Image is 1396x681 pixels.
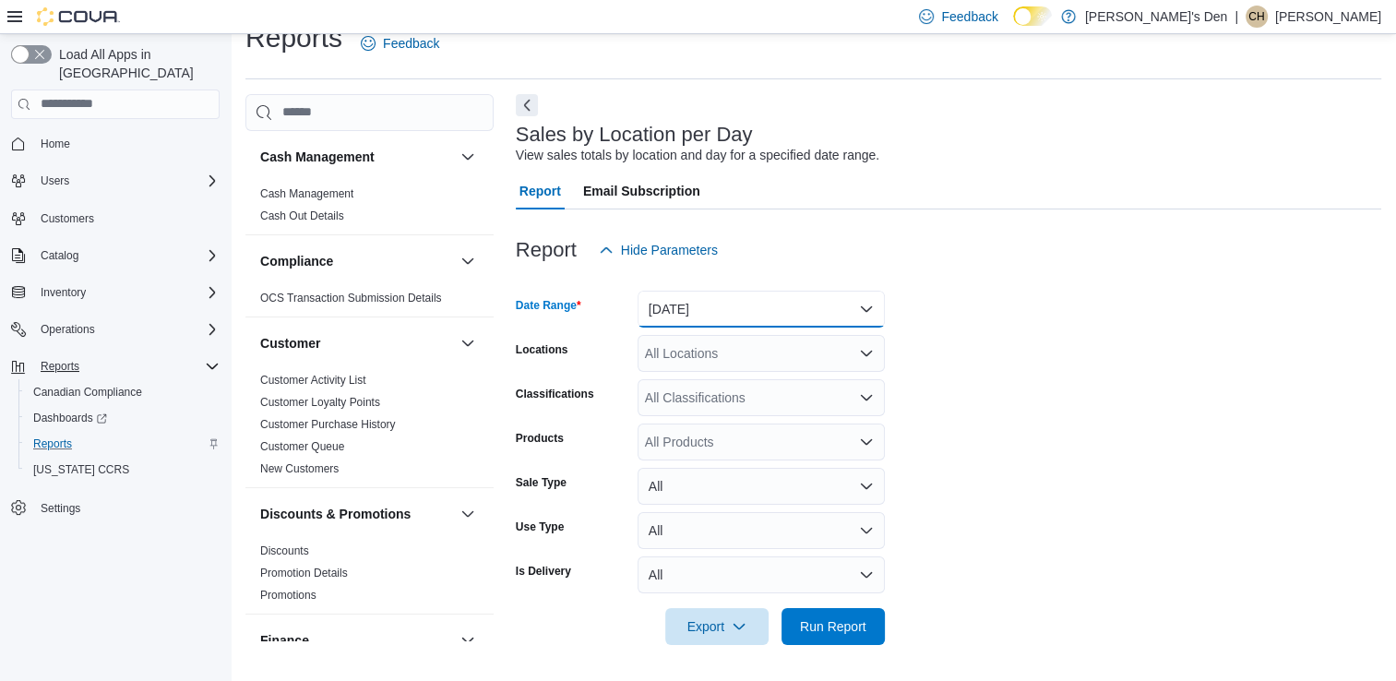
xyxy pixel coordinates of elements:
button: Cash Management [457,146,479,168]
h3: Discounts & Promotions [260,505,411,523]
span: Settings [41,501,80,516]
span: Canadian Compliance [33,385,142,400]
a: [US_STATE] CCRS [26,459,137,481]
span: Customer Queue [260,439,344,454]
a: Customer Activity List [260,374,366,387]
span: Operations [41,322,95,337]
span: Promotions [260,588,316,603]
a: Cash Management [260,187,353,200]
div: Compliance [245,287,494,317]
button: Discounts & Promotions [260,505,453,523]
span: Canadian Compliance [26,381,220,403]
button: Home [4,130,227,157]
label: Date Range [516,298,581,313]
button: Finance [260,631,453,650]
h3: Customer [260,334,320,352]
a: OCS Transaction Submission Details [260,292,442,305]
button: [DATE] [638,291,885,328]
span: Load All Apps in [GEOGRAPHIC_DATA] [52,45,220,82]
p: [PERSON_NAME] [1275,6,1381,28]
label: Products [516,431,564,446]
button: Operations [33,318,102,340]
p: | [1235,6,1238,28]
a: Customer Queue [260,440,344,453]
span: Dashboards [33,411,107,425]
span: Reports [26,433,220,455]
a: Customers [33,208,101,230]
a: Settings [33,497,88,520]
span: New Customers [260,461,339,476]
button: Reports [18,431,227,457]
span: Cash Management [260,186,353,201]
span: Cash Out Details [260,209,344,223]
button: Reports [4,353,227,379]
nav: Complex example [11,123,220,569]
a: Dashboards [26,407,114,429]
button: Hide Parameters [591,232,725,269]
div: View sales totals by location and day for a specified date range. [516,146,879,165]
span: Home [41,137,70,151]
label: Is Delivery [516,564,571,579]
span: Inventory [41,285,86,300]
span: OCS Transaction Submission Details [260,291,442,305]
button: Next [516,94,538,116]
button: Compliance [457,250,479,272]
button: Finance [457,629,479,651]
label: Sale Type [516,475,567,490]
span: Reports [41,359,79,374]
div: Christina Hayes [1246,6,1268,28]
a: Dashboards [18,405,227,431]
h1: Reports [245,19,342,56]
span: Catalog [41,248,78,263]
a: Canadian Compliance [26,381,149,403]
button: Discounts & Promotions [457,503,479,525]
span: Run Report [800,617,866,636]
button: Reports [33,355,87,377]
span: Catalog [33,245,220,267]
button: Catalog [4,243,227,269]
div: Discounts & Promotions [245,540,494,614]
button: All [638,556,885,593]
h3: Finance [260,631,309,650]
button: [US_STATE] CCRS [18,457,227,483]
button: Export [665,608,769,645]
span: Customer Purchase History [260,417,396,432]
button: Inventory [4,280,227,305]
input: Dark Mode [1013,6,1052,26]
button: Customer [260,334,453,352]
button: Catalog [33,245,86,267]
span: Inventory [33,281,220,304]
span: Operations [33,318,220,340]
span: Hide Parameters [621,241,718,259]
span: Users [33,170,220,192]
button: All [638,468,885,505]
button: Canadian Compliance [18,379,227,405]
span: Dark Mode [1013,26,1014,27]
label: Classifications [516,387,594,401]
button: Cash Management [260,148,453,166]
button: Users [33,170,77,192]
span: Feedback [941,7,997,26]
span: [US_STATE] CCRS [33,462,129,477]
label: Use Type [516,520,564,534]
span: Email Subscription [583,173,700,209]
span: Reports [33,355,220,377]
button: Compliance [260,252,453,270]
span: Users [41,173,69,188]
button: Open list of options [859,435,874,449]
button: Users [4,168,227,194]
span: Home [33,132,220,155]
span: Discounts [260,544,309,558]
a: New Customers [260,462,339,475]
a: Customer Loyalty Points [260,396,380,409]
span: Feedback [383,34,439,53]
button: Settings [4,494,227,520]
span: Promotion Details [260,566,348,580]
span: Customers [41,211,94,226]
span: Customers [33,207,220,230]
a: Discounts [260,544,309,557]
div: Customer [245,369,494,487]
a: Feedback [353,25,447,62]
div: Cash Management [245,183,494,234]
a: Cash Out Details [260,209,344,222]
